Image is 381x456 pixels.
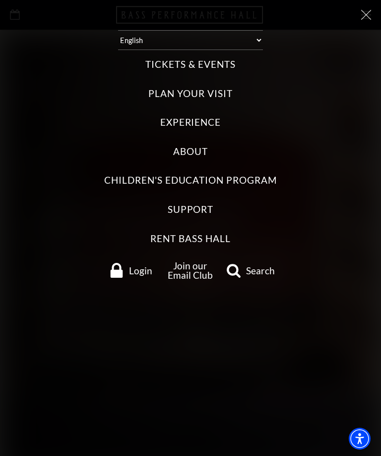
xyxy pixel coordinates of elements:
a: Login [101,263,160,278]
label: Children's Education Program [104,174,277,187]
span: Login [129,266,152,275]
div: Accessibility Menu [349,428,371,450]
label: Plan Your Visit [148,87,232,101]
select: Select: [118,30,262,50]
a: search [221,263,280,278]
label: Experience [160,116,221,129]
a: Join our Email Club [168,260,213,281]
label: About [173,145,208,158]
label: Rent Bass Hall [150,232,230,246]
label: Support [168,203,214,216]
span: Search [246,266,275,275]
label: Tickets & Events [145,58,235,71]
